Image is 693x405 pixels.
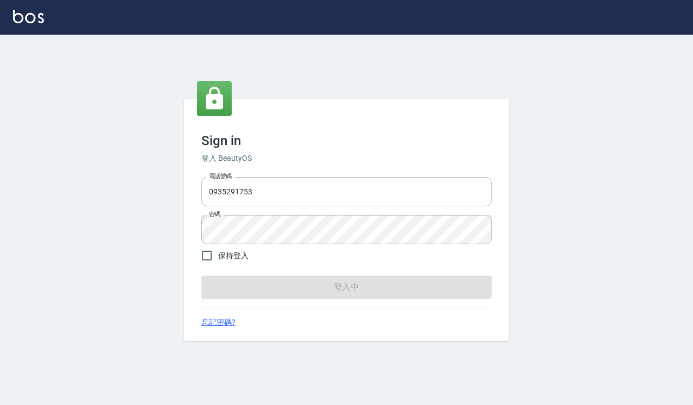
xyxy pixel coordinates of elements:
label: 密碼 [209,210,220,218]
h6: 登入 BeautyOS [201,153,492,164]
label: 電話號碼 [209,172,232,180]
a: 忘記密碼? [201,317,236,328]
span: 保持登入 [218,250,249,262]
h3: Sign in [201,133,492,148]
img: Logo [13,10,44,23]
